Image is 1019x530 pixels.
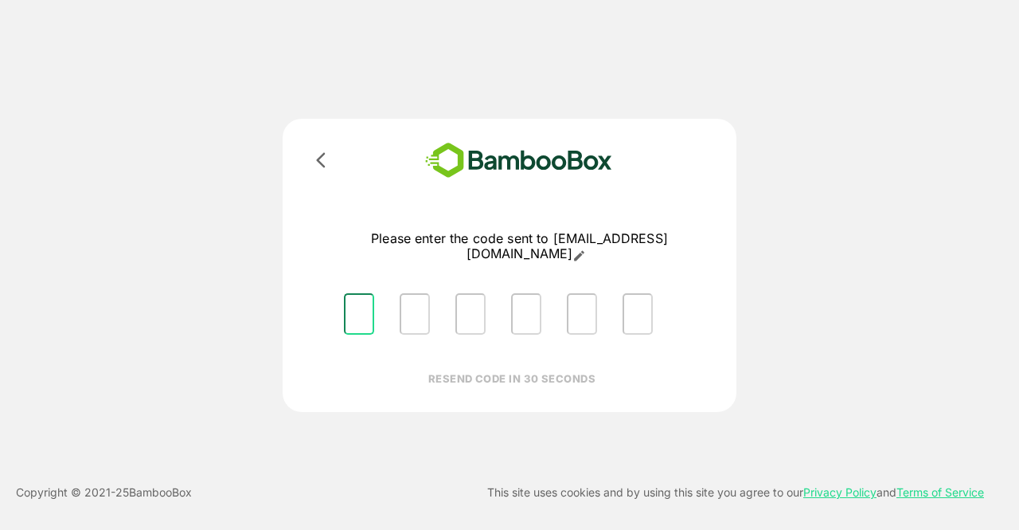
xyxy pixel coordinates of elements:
[623,293,653,335] input: Please enter OTP character 6
[400,293,430,335] input: Please enter OTP character 2
[896,485,984,499] a: Terms of Service
[487,483,984,502] p: This site uses cookies and by using this site you agree to our and
[511,293,541,335] input: Please enter OTP character 4
[16,483,192,502] p: Copyright © 2021- 25 BambooBox
[344,293,374,335] input: Please enter OTP character 1
[331,231,708,262] p: Please enter the code sent to [EMAIL_ADDRESS][DOMAIN_NAME]
[402,138,635,183] img: bamboobox
[567,293,597,335] input: Please enter OTP character 5
[455,293,486,335] input: Please enter OTP character 3
[803,485,876,499] a: Privacy Policy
